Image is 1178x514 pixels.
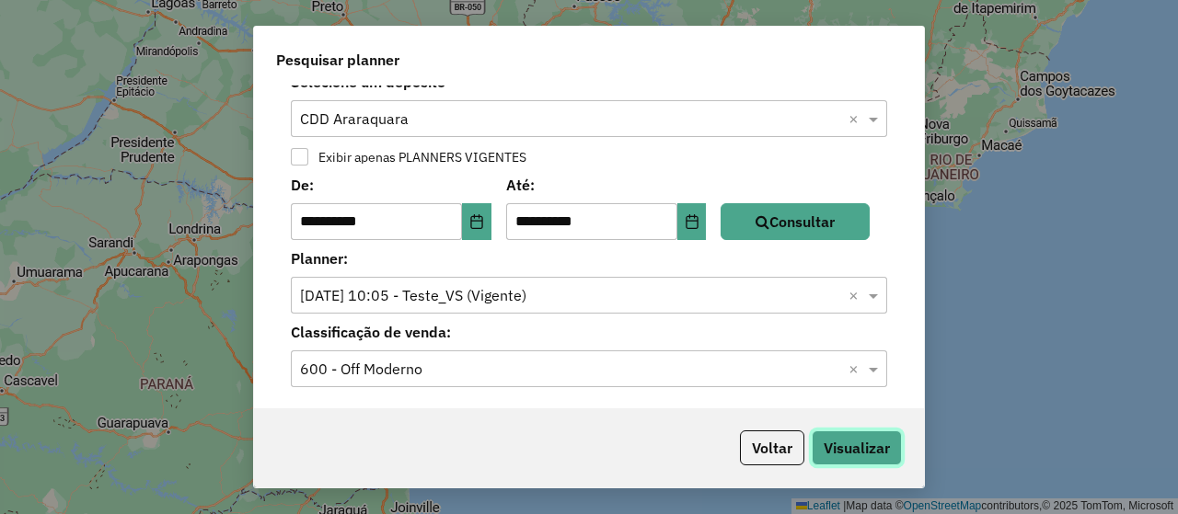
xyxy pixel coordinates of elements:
[812,430,902,465] button: Visualizar
[280,321,898,343] label: Classificação de venda:
[280,247,898,269] label: Planner:
[309,151,526,164] label: Exibir apenas PLANNERS VIGENTES
[721,203,870,240] button: Consultar
[677,203,707,240] button: Choose Date
[506,174,707,196] label: Até:
[276,49,399,71] span: Pesquisar planner
[849,284,864,306] span: Clear all
[740,430,804,465] button: Voltar
[849,358,864,380] span: Clear all
[291,174,491,196] label: De:
[462,203,491,240] button: Choose Date
[849,108,864,130] span: Clear all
